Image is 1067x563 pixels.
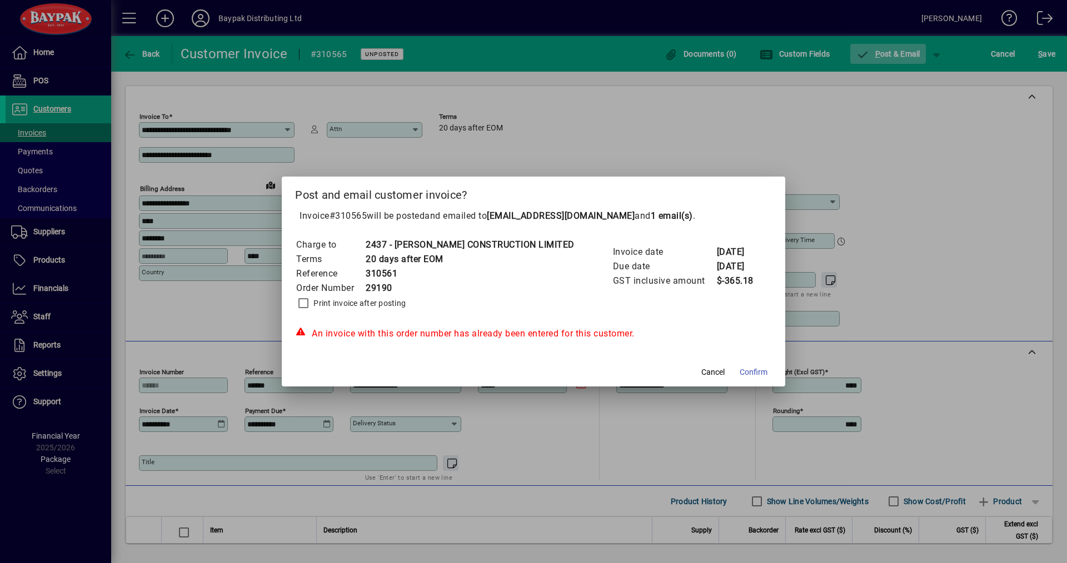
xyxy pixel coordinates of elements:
[487,210,635,221] b: [EMAIL_ADDRESS][DOMAIN_NAME]
[365,281,575,295] td: 29190
[716,259,761,274] td: [DATE]
[425,210,693,221] span: and emailed to
[701,366,725,378] span: Cancel
[740,366,767,378] span: Confirm
[282,177,785,209] h2: Post and email customer invoice?
[296,267,365,281] td: Reference
[365,267,575,281] td: 310561
[612,274,716,288] td: GST inclusive amount
[716,274,761,288] td: $-365.18
[735,362,772,382] button: Confirm
[295,209,772,223] p: Invoice will be posted .
[365,252,575,267] td: 20 days after EOM
[295,327,772,340] div: An invoice with this order number has already been entered for this customer.
[612,259,716,274] td: Due date
[716,245,761,259] td: [DATE]
[311,298,406,309] label: Print invoice after posting
[695,362,731,382] button: Cancel
[296,281,365,295] td: Order Number
[296,238,365,252] td: Charge to
[330,210,367,221] span: #310565
[651,210,693,221] b: 1 email(s)
[296,252,365,267] td: Terms
[635,210,693,221] span: and
[365,238,575,252] td: 2437 - [PERSON_NAME] CONSTRUCTION LIMITED
[612,245,716,259] td: Invoice date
